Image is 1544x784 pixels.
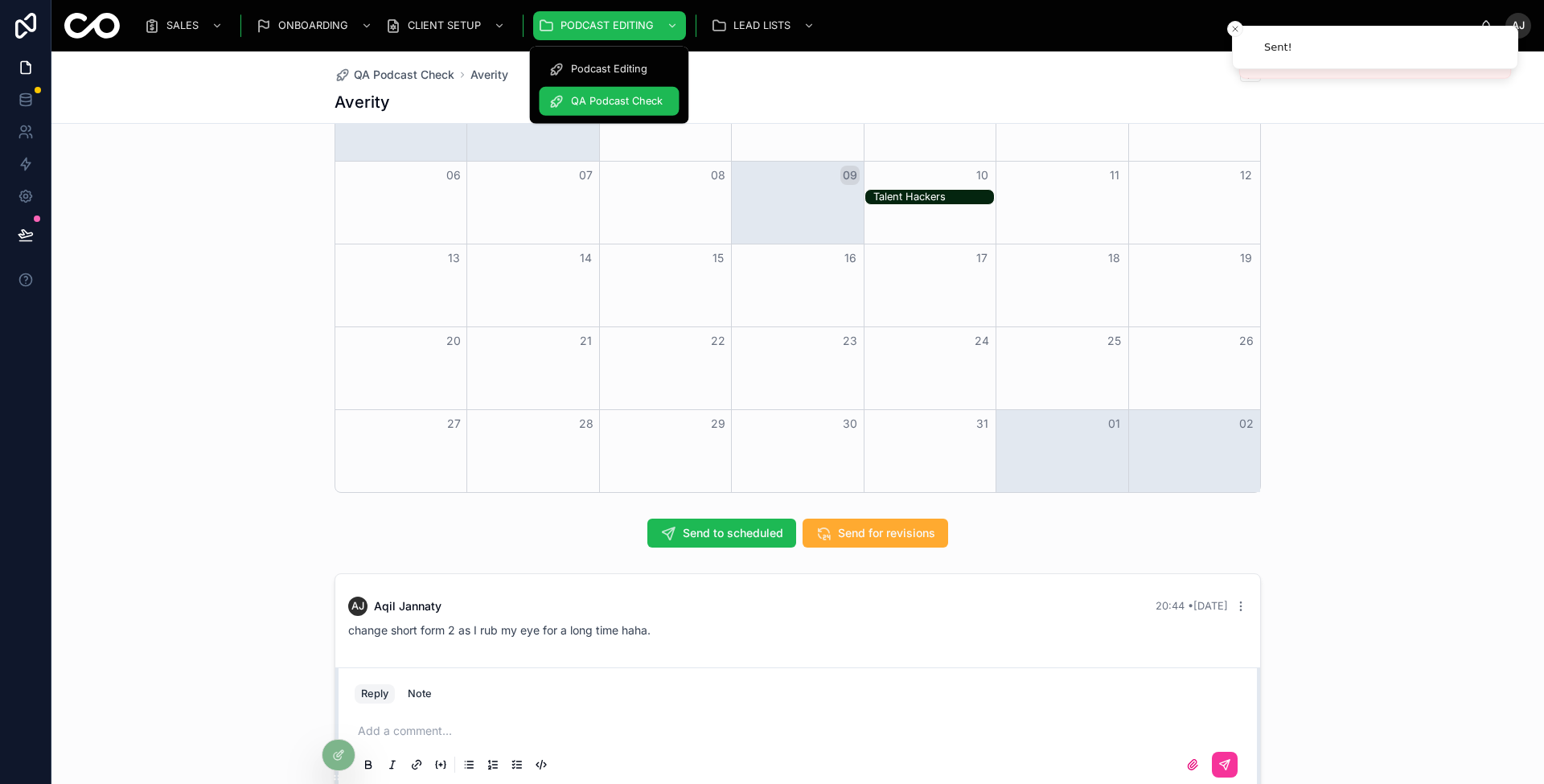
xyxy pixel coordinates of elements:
button: 24 [972,331,992,351]
span: QA Podcast Check [354,67,454,83]
span: AJ [1512,19,1525,32]
img: App logo [64,13,120,39]
button: 31 [972,414,992,433]
button: 19 [1237,248,1256,268]
a: QA Podcast Check [539,87,679,116]
button: 29 [708,414,728,433]
span: LEAD LISTS [733,19,790,32]
span: Send to scheduled [683,525,783,541]
button: 11 [1105,166,1124,185]
a: LEAD LISTS [706,11,823,40]
span: QA Podcast Check [571,95,663,108]
span: Send for revisions [838,525,935,541]
a: CLIENT SETUP [380,11,513,40]
div: Sent! [1264,39,1292,55]
a: PODCAST EDITING [533,11,686,40]
button: 13 [444,248,463,268]
span: CLIENT SETUP [408,19,481,32]
a: Averity [470,67,508,83]
span: Aqil Jannaty [374,598,441,614]
button: 17 [972,248,992,268]
button: Send to scheduled [647,519,796,548]
button: 08 [708,166,728,185]
button: Reply [355,684,395,704]
button: 18 [1105,248,1124,268]
button: 02 [1237,414,1256,433]
button: 21 [577,331,596,351]
span: Podcast Editing [571,63,647,76]
button: 06 [444,166,463,185]
button: 20 [444,331,463,351]
div: Talent Hackers [873,191,994,203]
span: ONBOARDING [278,19,348,32]
button: Close toast [1227,21,1243,37]
a: Podcast Editing [539,55,679,84]
button: 10 [972,166,992,185]
button: 25 [1105,331,1124,351]
div: Note [408,688,432,700]
button: Note [401,684,438,704]
div: Month View [335,45,1261,493]
span: 20:44 • [DATE] [1156,600,1228,612]
button: 28 [577,414,596,433]
div: scrollable content [133,8,1480,43]
button: 07 [577,166,596,185]
button: 09 [840,166,860,185]
a: SALES [139,11,231,40]
button: 01 [1105,414,1124,433]
button: Send for revisions [803,519,948,548]
button: 15 [708,248,728,268]
a: ONBOARDING [251,11,380,40]
span: PODCAST EDITING [561,19,654,32]
button: 14 [577,248,596,268]
button: 23 [840,331,860,351]
button: 16 [840,248,860,268]
h1: Averity [335,91,390,113]
div: Talent Hackers [873,190,994,204]
span: AJ [351,600,364,613]
span: change short form 2 as I rub my eye for a long time haha. [348,623,651,637]
button: 22 [708,331,728,351]
button: 26 [1237,331,1256,351]
span: SALES [166,19,199,32]
a: QA Podcast Check [335,67,454,83]
button: 12 [1237,166,1256,185]
button: 30 [840,414,860,433]
button: 27 [444,414,463,433]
